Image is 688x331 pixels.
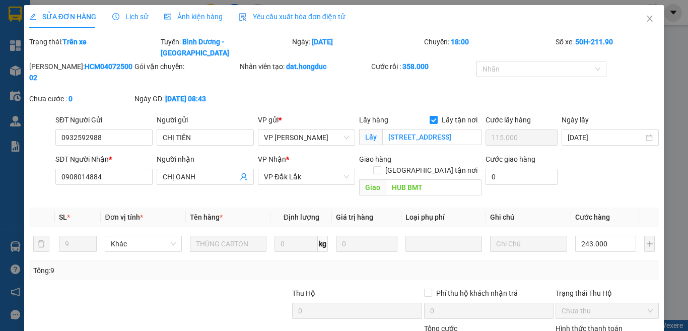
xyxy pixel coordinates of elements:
div: Người gửi [157,114,254,125]
span: Khác [111,236,175,251]
b: 358.000 [402,62,429,71]
span: close [646,15,654,23]
label: Cước lấy hàng [486,116,531,124]
span: Giao [359,179,386,195]
div: Tổng: 9 [33,265,266,276]
span: SL [59,213,67,221]
th: Ghi chú [486,208,571,227]
span: Chưa thu [562,303,653,318]
label: Cước giao hàng [486,155,535,163]
span: picture [164,13,171,20]
span: Giao hàng [359,155,391,163]
div: SĐT Người Nhận [55,154,153,165]
button: delete [33,236,49,252]
b: [DATE] 08:43 [165,95,206,103]
input: Cước giao hàng [486,169,558,185]
button: plus [644,236,655,252]
b: 0 [68,95,73,103]
input: VD: Bàn, Ghế [190,236,266,252]
input: Cước lấy hàng [486,129,558,146]
span: Giá trị hàng [336,213,373,221]
div: Trạng thái: [28,36,160,58]
div: Số xe: [555,36,660,58]
div: Chuyến: [423,36,555,58]
div: Chưa cước : [29,93,132,104]
span: Tên hàng [190,213,223,221]
th: Loại phụ phí [401,208,486,227]
span: Lấy hàng [359,116,388,124]
input: 0 [336,236,397,252]
b: Bình Dương - [GEOGRAPHIC_DATA] [161,38,229,57]
input: Ghi Chú [490,236,567,252]
input: Ngày lấy [568,132,644,143]
button: Close [636,5,664,33]
span: kg [318,236,328,252]
span: user-add [240,173,248,181]
span: clock-circle [112,13,119,20]
div: Trạng thái Thu Hộ [556,288,659,299]
div: Người nhận [157,154,254,165]
span: Ảnh kiện hàng [164,13,223,21]
span: VP Nhận [258,155,286,163]
b: 18:00 [451,38,469,46]
span: Cước hàng [575,213,610,221]
div: Cước rồi : [371,61,474,72]
span: [GEOGRAPHIC_DATA] tận nơi [381,165,481,176]
div: Tuyến: [160,36,291,58]
input: Lấy tận nơi [382,129,481,145]
span: edit [29,13,36,20]
div: VP gửi [258,114,355,125]
div: SĐT Người Gửi [55,114,153,125]
span: VP Hồ Chí Minh [264,130,349,145]
span: Lịch sử [112,13,148,21]
div: [PERSON_NAME]: [29,61,132,83]
b: 50H-211.90 [575,38,613,46]
b: Trên xe [62,38,87,46]
img: icon [239,13,247,21]
span: VP Đắk Lắk [264,169,349,184]
span: Lấy [359,129,382,145]
span: Yêu cầu xuất hóa đơn điện tử [239,13,345,21]
b: [DATE] [312,38,333,46]
div: Gói vận chuyển: [134,61,238,72]
div: Ngày GD: [134,93,238,104]
span: Đơn vị tính [105,213,143,221]
span: Thu Hộ [292,289,315,297]
span: Lấy tận nơi [438,114,481,125]
div: Nhân viên tạo: [240,61,369,72]
span: Phí thu hộ khách nhận trả [432,288,522,299]
label: Ngày lấy [562,116,589,124]
span: Định lượng [284,213,319,221]
span: SỬA ĐƠN HÀNG [29,13,96,21]
div: Ngày: [291,36,423,58]
b: dat.hongduc [286,62,326,71]
input: Dọc đường [386,179,481,195]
